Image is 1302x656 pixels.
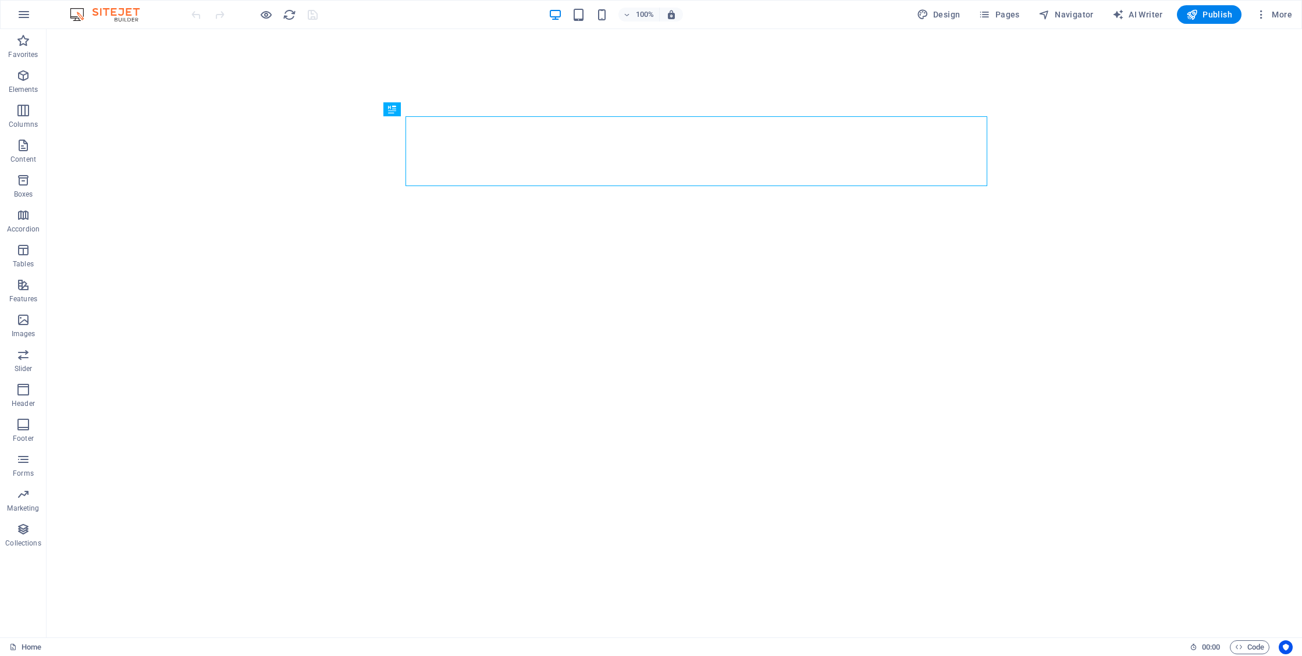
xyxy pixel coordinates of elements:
[7,504,39,513] p: Marketing
[9,85,38,94] p: Elements
[13,259,34,269] p: Tables
[9,640,41,654] a: Click to cancel selection. Double-click to open Pages
[9,294,37,304] p: Features
[917,9,961,20] span: Design
[8,50,38,59] p: Favorites
[10,155,36,164] p: Content
[912,5,965,24] div: Design (Ctrl+Alt+Y)
[283,8,296,22] i: Reload page
[12,399,35,408] p: Header
[666,9,677,20] i: On resize automatically adjust zoom level to fit chosen device.
[1034,5,1098,24] button: Navigator
[1112,9,1163,20] span: AI Writer
[1235,640,1264,654] span: Code
[1108,5,1168,24] button: AI Writer
[7,224,40,234] p: Accordion
[636,8,654,22] h6: 100%
[1190,640,1221,654] h6: Session time
[1210,643,1212,651] span: :
[979,9,1019,20] span: Pages
[9,120,38,129] p: Columns
[1186,9,1232,20] span: Publish
[1279,640,1293,654] button: Usercentrics
[67,8,154,22] img: Editor Logo
[1038,9,1094,20] span: Navigator
[1230,640,1269,654] button: Code
[912,5,965,24] button: Design
[15,364,33,373] p: Slider
[618,8,660,22] button: 100%
[13,434,34,443] p: Footer
[1255,9,1292,20] span: More
[259,8,273,22] button: Click here to leave preview mode and continue editing
[14,190,33,199] p: Boxes
[282,8,296,22] button: reload
[1202,640,1220,654] span: 00 00
[1251,5,1297,24] button: More
[974,5,1024,24] button: Pages
[12,329,35,338] p: Images
[13,469,34,478] p: Forms
[1177,5,1241,24] button: Publish
[5,539,41,548] p: Collections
